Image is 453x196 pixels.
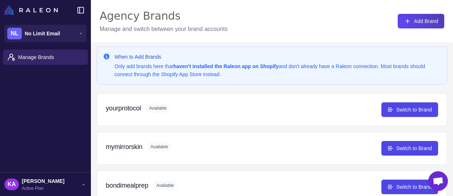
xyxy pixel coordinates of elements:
p: Manage and switch between your brand accounts [100,25,228,34]
button: Switch to Brand [381,141,438,156]
span: Available [147,142,172,152]
span: [PERSON_NAME] [22,177,64,185]
h3: mymirrorskin [106,142,143,152]
button: NLNo Limit Email [4,25,87,42]
span: Manage Brands [18,53,82,61]
div: KA [4,179,19,190]
button: Add Brand [398,14,444,28]
p: Only add brands here that and don't already have a Raleon connection. Most brands should connect ... [115,62,441,78]
span: Available [145,103,170,113]
a: Manage Brands [3,50,88,65]
span: No Limit Email [25,30,60,38]
span: Available [153,181,177,190]
div: NL [7,28,22,39]
span: Active Plan [22,185,64,192]
button: Switch to Brand [381,180,438,194]
strong: haven't installed the Raleon app on Shopify [173,63,279,69]
h3: bondimealprep [106,181,148,191]
h3: yourprotocol [106,103,141,113]
div: Agency Brands [100,9,228,23]
a: Open chat [428,171,448,191]
img: Raleon Logo [4,6,58,15]
button: Switch to Brand [381,102,438,117]
h3: When to Add Brands [115,53,441,61]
